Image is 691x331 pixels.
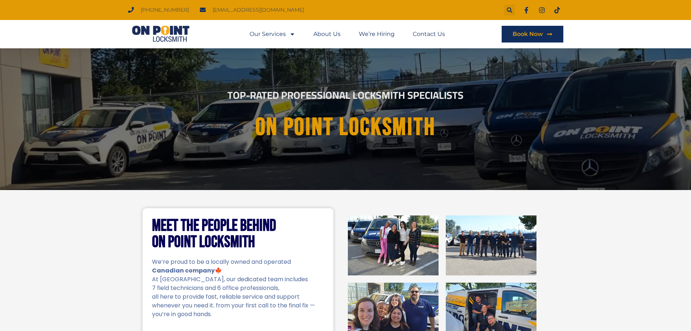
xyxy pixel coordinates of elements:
a: Contact Us [413,26,445,43]
span: [EMAIL_ADDRESS][DOMAIN_NAME] [211,5,304,15]
strong: Canadian company [152,266,215,275]
p: you’re in good hands. [152,310,324,319]
h1: On point Locksmith [150,114,541,141]
h2: Meet the People Behind On Point Locksmith [152,218,324,250]
a: We’re Hiring [359,26,395,43]
span: Book Now [513,31,543,37]
nav: Menu [250,26,445,43]
p: all here to provide fast, reliable service and support [152,292,324,301]
div: Search [504,4,515,16]
a: Book Now [502,26,563,43]
p: We’re proud to be a locally owned and operated [152,258,324,266]
img: On Point Locksmith Port Coquitlam, BC 2 [446,215,536,275]
a: About Us [313,26,341,43]
p: 7 field technicians and 6 office professionals, [152,284,324,292]
p: 🍁 At [GEOGRAPHIC_DATA], our dedicated team includes [152,266,324,284]
a: Our Services [250,26,295,43]
img: On Point Locksmith Port Coquitlam, BC 1 [348,215,439,275]
p: whenever you need it. from your first call to the final fix — [152,301,324,310]
span: [PHONE_NUMBER] [139,5,189,15]
h2: Top-Rated Professional Locksmith Specialists [144,90,547,100]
